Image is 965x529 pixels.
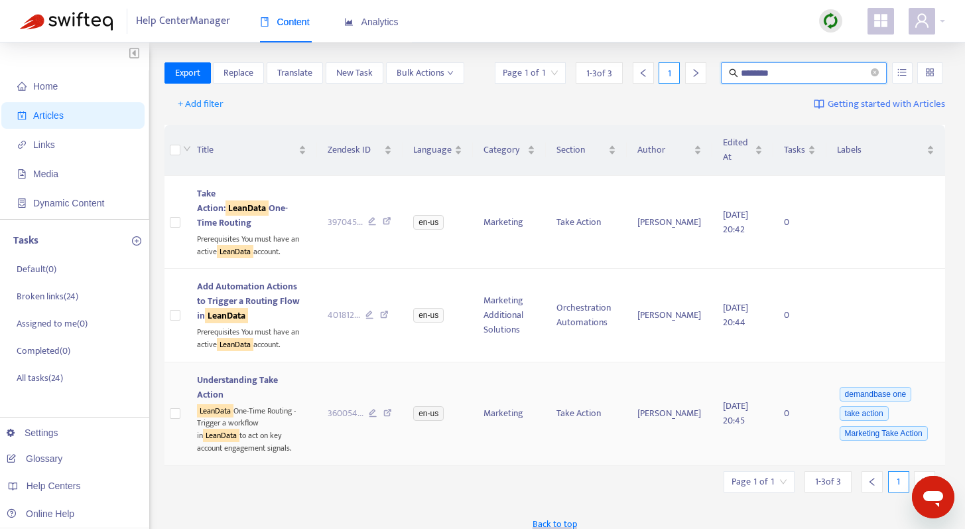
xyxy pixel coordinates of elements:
[197,186,288,230] span: Take Action: One-Time Routing
[447,70,454,76] span: down
[784,143,805,157] span: Tasks
[723,207,748,237] span: [DATE] 20:42
[892,62,913,84] button: unordered-list
[17,344,70,358] p: Completed ( 0 )
[483,143,525,157] span: Category
[691,68,700,78] span: right
[197,230,306,258] div: Prerequisites You must have an active account.
[814,94,945,115] a: Getting started with Articles
[197,404,233,417] sqkw: LeanData
[897,68,907,77] span: unordered-list
[871,67,879,80] span: close-circle
[225,200,269,216] sqkw: LeanData
[546,176,626,269] td: Take Action
[328,406,363,421] span: 360054 ...
[344,17,399,27] span: Analytics
[213,62,264,84] button: Replace
[773,269,826,362] td: 0
[840,406,889,421] span: take action
[197,323,306,350] div: Prerequisites You must have an active account.
[178,96,224,112] span: + Add filter
[17,111,27,120] span: account-book
[659,62,680,84] div: 1
[328,215,363,230] span: 397045 ...
[344,17,354,27] span: area-chart
[639,68,648,78] span: left
[17,198,27,208] span: container
[33,169,58,179] span: Media
[397,66,454,80] span: Bulk Actions
[912,476,954,518] iframe: Button to launch messaging window
[17,289,78,303] p: Broken links ( 24 )
[723,398,748,428] span: [DATE] 20:45
[546,269,626,362] td: Orchestration Automations
[197,143,296,157] span: Title
[7,453,62,464] a: Glossary
[826,125,945,176] th: Labels
[637,143,692,157] span: Author
[413,308,444,323] span: en-us
[873,13,889,29] span: appstore
[205,308,248,323] sqkw: LeanData
[546,125,626,176] th: Section
[871,68,879,76] span: close-circle
[17,140,27,149] span: link
[267,62,323,84] button: Translate
[546,362,626,466] td: Take Action
[773,176,826,269] td: 0
[7,427,58,438] a: Settings
[328,308,360,323] span: 401812 ...
[17,82,27,91] span: home
[814,99,824,110] img: image-link
[33,110,64,121] span: Articles
[317,125,403,176] th: Zendesk ID
[217,245,253,258] sqkw: LeanData
[773,125,826,176] th: Tasks
[168,94,233,115] button: + Add filter
[27,481,81,491] span: Help Centers
[132,236,141,246] span: plus-circle
[33,81,58,92] span: Home
[556,143,605,157] span: Section
[627,362,713,466] td: [PERSON_NAME]
[627,125,713,176] th: Author
[13,233,38,249] p: Tasks
[277,66,312,80] span: Translate
[33,139,55,150] span: Links
[183,145,191,153] span: down
[413,406,444,421] span: en-us
[473,269,546,362] td: Marketing Additional Solutions
[712,125,773,176] th: Edited At
[413,143,452,157] span: Language
[17,169,27,179] span: file-image
[840,426,928,441] span: Marketing Take Action
[328,143,382,157] span: Zendesk ID
[413,215,444,230] span: en-us
[815,475,841,489] span: 1 - 3 of 3
[723,135,751,165] span: Edited At
[837,143,924,157] span: Labels
[33,198,104,208] span: Dynamic Content
[729,68,738,78] span: search
[136,9,230,34] span: Help Center Manager
[197,372,278,402] span: Understanding Take Action
[175,66,200,80] span: Export
[197,279,300,323] span: Add Automation Actions to Trigger a Routing Flow in
[20,12,113,31] img: Swifteq
[840,387,912,402] span: demandbase one
[920,477,929,487] span: right
[586,66,612,80] span: 1 - 3 of 3
[627,269,713,362] td: [PERSON_NAME]
[773,362,826,466] td: 0
[473,362,546,466] td: Marketing
[868,477,877,487] span: left
[7,508,74,519] a: Online Help
[17,371,63,385] p: All tasks ( 24 )
[17,262,56,276] p: Default ( 0 )
[197,402,306,455] div: One-Time Routing - Trigger a workflow in to act on key account engagement signals.
[386,62,464,84] button: Bulk Actionsdown
[822,13,839,29] img: sync.dc5367851b00ba804db3.png
[260,17,269,27] span: book
[403,125,473,176] th: Language
[627,176,713,269] td: [PERSON_NAME]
